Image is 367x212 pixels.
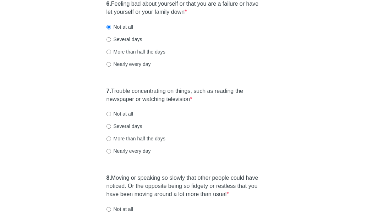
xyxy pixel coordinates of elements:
[106,88,111,94] strong: 7.
[106,36,142,43] label: Several days
[106,37,111,42] input: Several days
[106,207,111,212] input: Not at all
[106,149,111,154] input: Nearly every day
[106,61,151,68] label: Nearly every day
[106,147,151,155] label: Nearly every day
[106,25,111,29] input: Not at all
[106,123,142,130] label: Several days
[106,136,111,141] input: More than half the days
[106,175,111,181] strong: 8.
[106,110,133,117] label: Not at all
[106,62,111,67] input: Nearly every day
[106,50,111,54] input: More than half the days
[106,174,261,199] label: Moving or speaking so slowly that other people could have noticed. Or the opposite being so fidge...
[106,124,111,129] input: Several days
[106,112,111,116] input: Not at all
[106,23,133,30] label: Not at all
[106,48,165,55] label: More than half the days
[106,1,111,7] strong: 6.
[106,87,261,104] label: Trouble concentrating on things, such as reading the newspaper or watching television
[106,135,165,142] label: More than half the days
